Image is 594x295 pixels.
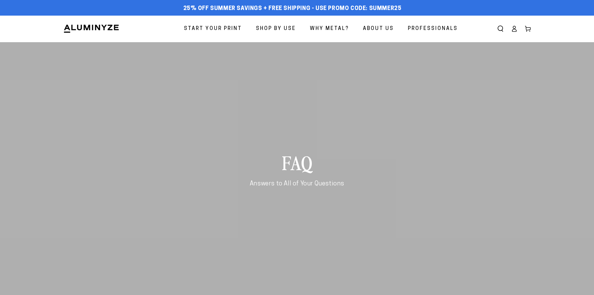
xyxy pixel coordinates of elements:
span: Why Metal? [310,24,349,33]
p: Answers to All of Your Questions [199,179,395,188]
span: Start Your Print [184,24,242,33]
span: Professionals [408,24,458,33]
h2: FAQ [199,150,395,175]
span: About Us [363,24,394,33]
a: Shop By Use [251,21,301,37]
a: Why Metal? [305,21,354,37]
span: Shop By Use [256,24,296,33]
img: Aluminyze [63,24,119,33]
a: Professionals [403,21,462,37]
span: 25% off Summer Savings + Free Shipping - Use Promo Code: SUMMER25 [183,5,402,12]
summary: Search our site [494,22,507,36]
a: About Us [358,21,398,37]
a: Start Your Print [179,21,247,37]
